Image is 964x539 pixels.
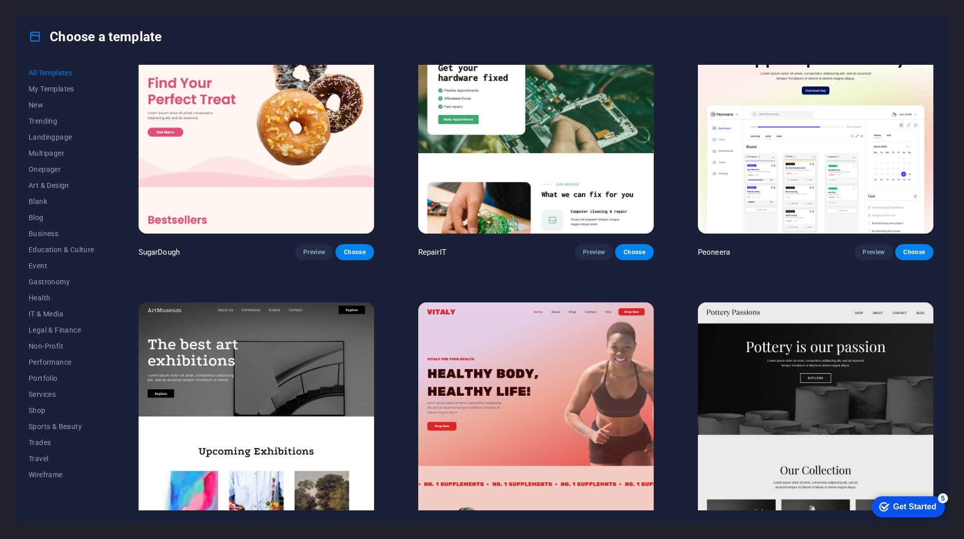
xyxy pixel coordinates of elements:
[29,81,94,97] button: My Templates
[418,247,446,257] p: RepairIT
[29,471,94,479] span: Wireframe
[29,226,94,242] button: Business
[698,302,933,519] img: Pottery Passions
[29,418,94,435] button: Sports & Beauty
[863,248,885,256] span: Preview
[623,248,645,256] span: Choose
[29,290,94,306] button: Health
[29,197,94,205] span: Blank
[29,145,94,161] button: Multipager
[29,181,94,189] span: Art & Design
[29,354,94,370] button: Performance
[29,310,94,318] span: IT & Media
[29,209,94,226] button: Blog
[29,451,94,467] button: Travel
[29,455,94,463] span: Travel
[698,247,730,257] p: Peoneera
[29,65,94,81] button: All Templates
[335,244,374,260] button: Choose
[29,129,94,145] button: Landingpage
[303,248,325,256] span: Preview
[295,244,333,260] button: Preview
[29,69,94,77] span: All Templates
[29,193,94,209] button: Blank
[29,439,94,447] span: Trades
[698,17,933,234] img: Peoneera
[855,244,893,260] button: Preview
[8,5,81,26] div: Get Started 5 items remaining, 0% complete
[29,326,94,334] span: Legal & Finance
[29,374,94,382] span: Portfolio
[343,248,366,256] span: Choose
[29,338,94,354] button: Non-Profit
[418,302,654,519] img: Vitaly
[29,406,94,414] span: Shop
[29,358,94,366] span: Performance
[895,244,933,260] button: Choose
[29,149,94,157] span: Multipager
[29,85,94,93] span: My Templates
[29,230,94,238] span: Business
[139,247,180,257] p: SugarDough
[29,165,94,173] span: Onepager
[139,302,374,519] img: Art Museum
[29,161,94,177] button: Onepager
[29,242,94,258] button: Education & Culture
[29,386,94,402] button: Services
[74,2,84,12] div: 5
[30,11,73,20] div: Get Started
[29,402,94,418] button: Shop
[29,278,94,286] span: Gastronomy
[29,342,94,350] span: Non-Profit
[29,101,94,109] span: New
[29,117,94,125] span: Trending
[29,274,94,290] button: Gastronomy
[29,306,94,322] button: IT & Media
[139,17,374,234] img: SugarDough
[29,370,94,386] button: Portfolio
[29,97,94,113] button: New
[29,262,94,270] span: Event
[903,248,925,256] span: Choose
[29,322,94,338] button: Legal & Finance
[29,467,94,483] button: Wireframe
[29,29,162,45] h4: Choose a template
[29,422,94,430] span: Sports & Beauty
[29,213,94,222] span: Blog
[29,113,94,129] button: Trending
[615,244,653,260] button: Choose
[29,246,94,254] span: Education & Culture
[29,133,94,141] span: Landingpage
[575,244,613,260] button: Preview
[29,294,94,302] span: Health
[418,17,654,234] img: RepairIT
[29,435,94,451] button: Trades
[29,258,94,274] button: Event
[583,248,605,256] span: Preview
[29,390,94,398] span: Services
[29,177,94,193] button: Art & Design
